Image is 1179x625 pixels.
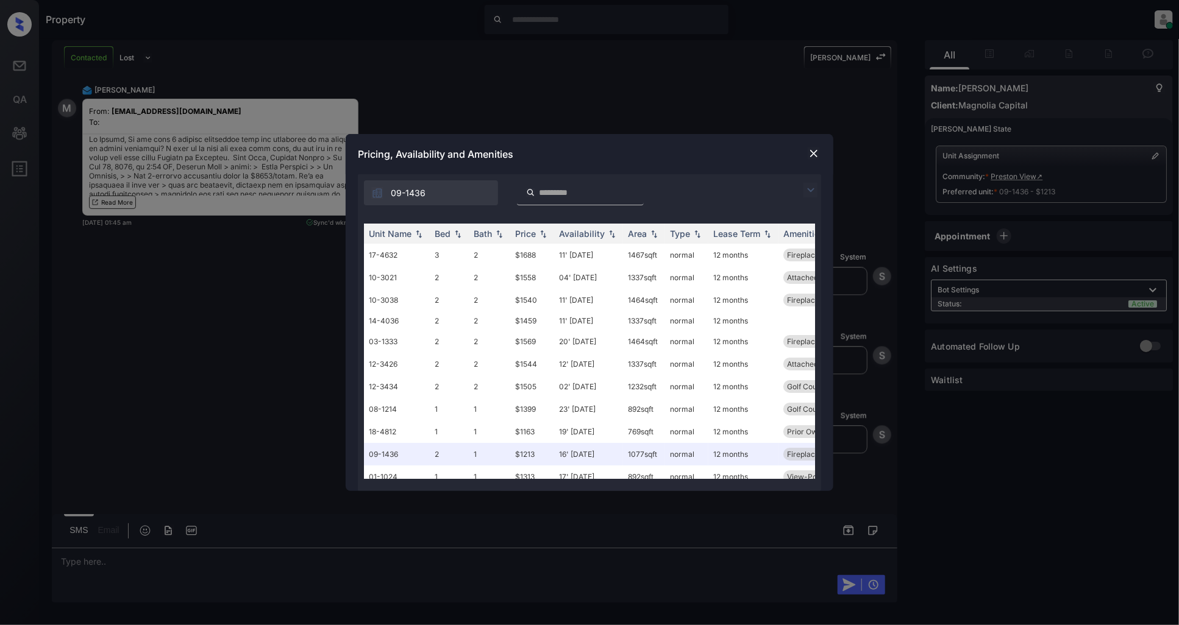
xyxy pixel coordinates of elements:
[665,420,708,443] td: normal
[623,244,665,266] td: 1467 sqft
[364,266,430,289] td: 10-3021
[364,289,430,311] td: 10-3038
[430,420,469,443] td: 1
[469,353,510,375] td: 2
[665,443,708,465] td: normal
[554,353,623,375] td: 12' [DATE]
[665,311,708,330] td: normal
[510,311,554,330] td: $1459
[469,443,510,465] td: 1
[808,147,820,160] img: close
[364,353,430,375] td: 12-3426
[665,398,708,420] td: normal
[623,465,665,488] td: 892 sqft
[510,443,554,465] td: $1213
[648,230,660,238] img: sorting
[510,398,554,420] td: $1399
[787,295,819,305] span: Fireplace
[469,289,510,311] td: 2
[364,330,430,353] td: 03-1333
[510,289,554,311] td: $1540
[493,230,505,238] img: sorting
[708,244,778,266] td: 12 months
[623,420,665,443] td: 769 sqft
[623,398,665,420] td: 892 sqft
[510,353,554,375] td: $1544
[469,420,510,443] td: 1
[803,183,818,197] img: icon-zuma
[787,273,845,282] span: Attached 1 Car ...
[554,244,623,266] td: 11' [DATE]
[787,359,845,369] span: Attached 1 Car ...
[787,472,823,481] span: View-Pool
[708,443,778,465] td: 12 months
[469,330,510,353] td: 2
[665,375,708,398] td: normal
[430,244,469,266] td: 3
[430,375,469,398] td: 2
[713,228,760,239] div: Lease Term
[369,228,411,239] div: Unit Name
[708,375,778,398] td: 12 months
[364,465,430,488] td: 01-1024
[510,420,554,443] td: $1163
[346,134,833,174] div: Pricing, Availability and Amenities
[554,289,623,311] td: 11' [DATE]
[391,186,426,200] span: 09-1436
[469,375,510,398] td: 2
[708,353,778,375] td: 12 months
[371,187,383,199] img: icon-zuma
[510,465,554,488] td: $1313
[787,250,819,260] span: Fireplace
[510,244,554,266] td: $1688
[452,230,464,238] img: sorting
[787,427,847,436] span: Prior Owner - C...
[623,266,665,289] td: 1337 sqft
[413,230,425,238] img: sorting
[665,289,708,311] td: normal
[526,187,535,198] img: icon-zuma
[708,289,778,311] td: 12 months
[537,230,549,238] img: sorting
[783,228,824,239] div: Amenities
[554,443,623,465] td: 16' [DATE]
[469,266,510,289] td: 2
[623,311,665,330] td: 1337 sqft
[708,465,778,488] td: 12 months
[364,398,430,420] td: 08-1214
[510,330,554,353] td: $1569
[628,228,647,239] div: Area
[708,330,778,353] td: 12 months
[623,353,665,375] td: 1337 sqft
[708,420,778,443] td: 12 months
[787,382,846,391] span: Golf Course vie...
[430,465,469,488] td: 1
[364,420,430,443] td: 18-4812
[665,266,708,289] td: normal
[364,311,430,330] td: 14-4036
[430,266,469,289] td: 2
[665,465,708,488] td: normal
[554,375,623,398] td: 02' [DATE]
[665,330,708,353] td: normal
[554,330,623,353] td: 20' [DATE]
[554,398,623,420] td: 23' [DATE]
[469,465,510,488] td: 1
[554,465,623,488] td: 17' [DATE]
[708,266,778,289] td: 12 months
[665,244,708,266] td: normal
[515,228,536,239] div: Price
[554,266,623,289] td: 04' [DATE]
[787,450,819,459] span: Fireplace
[430,443,469,465] td: 2
[623,443,665,465] td: 1077 sqft
[469,398,510,420] td: 1
[787,337,819,346] span: Fireplace
[787,404,846,414] span: Golf Course vie...
[364,443,430,465] td: 09-1436
[708,398,778,420] td: 12 months
[469,244,510,266] td: 2
[708,311,778,330] td: 12 months
[670,228,690,239] div: Type
[364,244,430,266] td: 17-4632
